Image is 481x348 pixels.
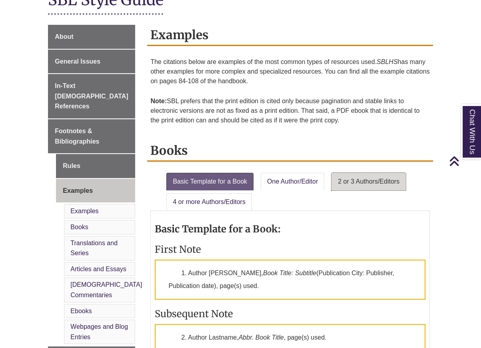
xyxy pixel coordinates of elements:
a: Examples [70,208,98,214]
a: One Author/Editor [261,173,324,190]
span: General Issues [55,58,100,65]
em: Book Title: Subtitle [263,270,316,276]
a: Examples [56,179,135,203]
strong: Note: [150,98,167,104]
a: Footnotes & Bibliographies [48,119,135,153]
a: Basic Template for a Book [166,173,253,190]
p: The citations below are examples of the most common types of resources used. has many other examp... [150,54,429,89]
a: Articles and Essays [70,266,126,272]
a: Books [70,224,88,230]
a: [DEMOGRAPHIC_DATA] Commentaries [70,281,142,298]
a: Rules [56,154,135,178]
span: In-Text [DEMOGRAPHIC_DATA] References [55,82,128,110]
a: About [48,25,135,49]
em: SBLHS [377,58,397,65]
span: Footnotes & Bibliographies [55,128,99,145]
a: Ebooks [70,308,92,314]
strong: Basic Template for a Book: [155,223,281,235]
a: Webpages and Blog Entries [70,323,128,340]
span: About [55,33,73,40]
h2: Examples [147,25,433,46]
p: SBL prefers that the print edition is cited only because pagination and stable links to electroni... [150,93,429,128]
h3: First Note [155,243,425,256]
h2: Books [147,140,433,162]
a: Translations and Series [70,240,118,257]
a: In-Text [DEMOGRAPHIC_DATA] References [48,74,135,118]
a: General Issues [48,50,135,74]
a: 2 or 3 Authors/Editors [331,173,406,190]
em: Abbr. Book Title [239,334,284,341]
h3: Subsequent Note [155,308,425,320]
p: 1. Author [PERSON_NAME], (Publication City: Publisher, Publication date), page(s) used. [155,260,425,300]
a: Back to Top [449,156,479,166]
a: 4 or more Authors/Editors [166,193,251,211]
